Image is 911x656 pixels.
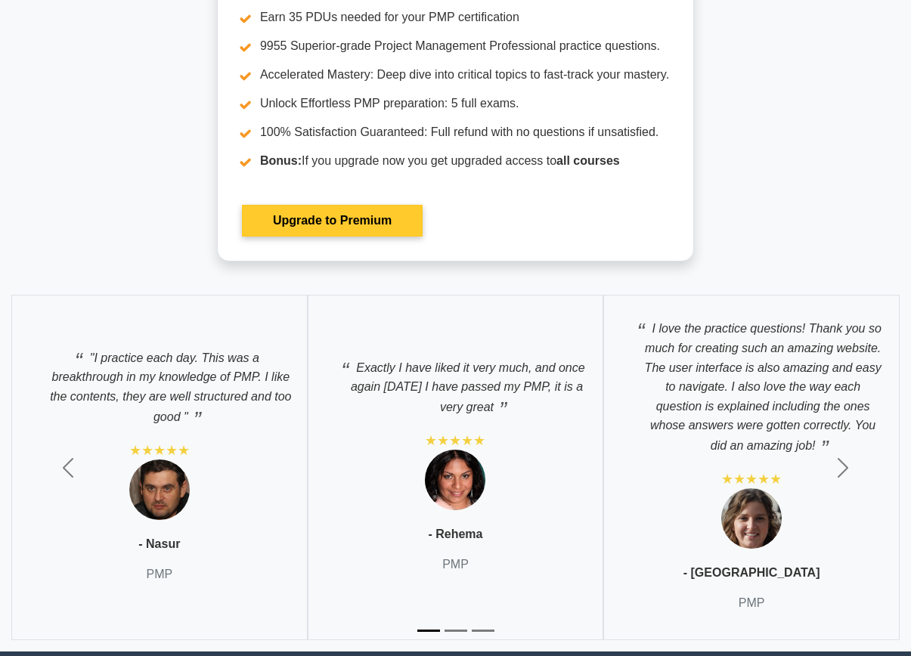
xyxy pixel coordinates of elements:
[619,311,884,455] p: I love the practice questions! Thank you so much for creating such an amazing website. The user i...
[425,432,485,450] div: ★★★★★
[721,488,782,549] img: Testimonial 3
[129,441,190,460] div: ★★★★★
[27,340,292,426] p: "I practice each day. This was a breakthrough in my knowledge of PMP. I like the contents, they a...
[417,622,440,639] button: Slide 1
[472,622,494,639] button: Slide 3
[129,460,190,520] img: Testimonial 1
[739,594,765,612] p: PMP
[242,205,423,237] a: Upgrade to Premium
[324,350,588,417] p: Exactly I have liked it very much, and once again [DATE] I have passed my PMP, it is a very great
[721,470,782,488] div: ★★★★★
[442,555,469,574] p: PMP
[445,622,467,639] button: Slide 2
[146,565,172,583] p: PMP
[425,450,485,510] img: Testimonial 2
[683,564,820,582] p: - [GEOGRAPHIC_DATA]
[428,525,482,543] p: - Rehema
[138,535,180,553] p: - Nasur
